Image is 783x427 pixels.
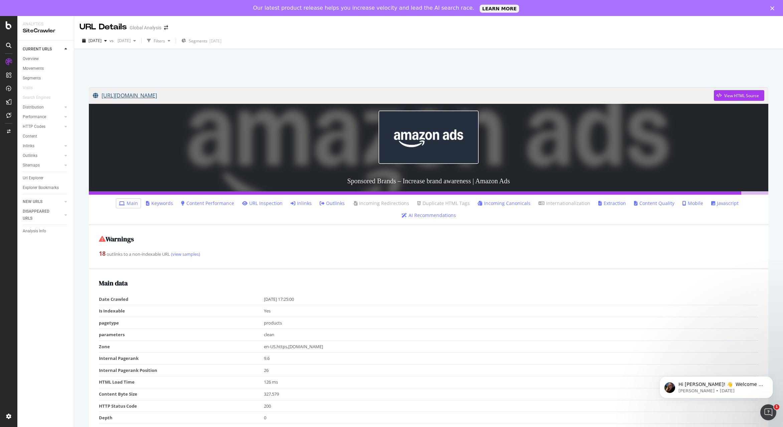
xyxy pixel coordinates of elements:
div: Sitemaps [23,162,40,169]
span: 2025 Aug. 18th [89,38,102,43]
div: Search Engines [23,94,50,101]
a: Content Performance [181,200,234,207]
a: Extraction [598,200,626,207]
div: HTTP Codes [23,123,45,130]
div: Performance [23,114,46,121]
div: [DATE] [209,38,221,44]
div: CURRENT URLS [23,46,52,53]
a: Internationalization [538,200,590,207]
div: Our latest product release helps you increase velocity and lead the AI search race. [253,5,474,11]
div: Analysis Info [23,228,46,235]
button: [DATE] [115,35,139,46]
a: Main [119,200,138,207]
a: Outlinks [320,200,345,207]
h3: Sponsored Brands – Increase brand awareness | Amazon Ads [89,171,768,191]
td: 200 [264,400,759,412]
span: vs [110,38,115,43]
a: Movements [23,65,69,72]
a: URL Inspection [242,200,283,207]
iframe: Intercom live chat [760,404,776,420]
div: URL Details [80,21,127,33]
a: LEARN MORE [480,5,519,13]
button: Filters [144,35,173,46]
div: SiteCrawler [23,27,68,35]
td: Internal Pagerank [99,353,264,365]
a: DISAPPEARED URLS [23,208,62,222]
a: Content Quality [634,200,674,207]
div: Url Explorer [23,175,43,182]
div: Visits [23,84,33,91]
a: Sitemaps [23,162,62,169]
a: Visits [23,84,39,91]
div: View HTML Source [724,93,759,98]
td: Zone [99,341,264,353]
div: Distribution [23,104,44,111]
a: Duplicate HTML Tags [417,200,470,207]
a: Keywords [146,200,173,207]
div: Analytics [23,21,68,27]
button: Segments[DATE] [179,35,224,46]
span: Segments [189,38,207,44]
td: [DATE] 17:25:00 [264,293,759,305]
td: pagetype [99,317,264,329]
a: AI Recommendations [402,212,456,219]
button: [DATE] [80,35,110,46]
div: Explorer Bookmarks [23,184,59,191]
a: [URL][DOMAIN_NAME] [93,87,714,104]
a: (view samples) [170,251,200,257]
td: Date Crawled [99,293,264,305]
a: Search Engines [23,94,57,101]
div: NEW URLS [23,198,42,205]
a: Inlinks [23,143,62,150]
td: 126 ms [264,376,759,388]
td: Depth [99,412,264,424]
td: Internal Pagerank Position [99,364,264,376]
td: clean [264,329,759,341]
td: 327,579 [264,388,759,400]
td: HTTP Status Code [99,400,264,412]
iframe: Intercom notifications message [649,362,783,409]
a: Incoming Redirections [353,200,409,207]
div: outlinks to a non-indexable URL [99,249,758,258]
a: Content [23,133,69,140]
div: Overview [23,55,39,62]
a: Performance [23,114,62,121]
a: Distribution [23,104,62,111]
button: View HTML Source [714,90,764,101]
a: Explorer Bookmarks [23,184,69,191]
td: 9.6 [264,353,759,365]
a: Javascript [711,200,739,207]
a: Segments [23,75,69,82]
img: Sponsored Brands – Increase brand awareness | Amazon Ads [378,111,479,164]
a: Analysis Info [23,228,69,235]
td: 0 [264,412,759,424]
div: Content [23,133,37,140]
td: en-US,https,[DOMAIN_NAME] [264,341,759,353]
td: Content Byte Size [99,388,264,400]
h2: Warnings [99,235,758,243]
div: Movements [23,65,44,72]
td: products [264,317,759,329]
a: Url Explorer [23,175,69,182]
td: Yes [264,305,759,317]
div: Outlinks [23,152,37,159]
strong: 18 [99,249,106,257]
a: CURRENT URLS [23,46,62,53]
div: Segments [23,75,41,82]
td: parameters [99,329,264,341]
h2: Main data [99,279,758,287]
div: Filters [154,38,165,44]
a: Incoming Canonicals [478,200,530,207]
a: NEW URLS [23,198,62,205]
div: DISAPPEARED URLS [23,208,56,222]
span: 1 [774,404,779,410]
a: Overview [23,55,69,62]
a: Mobile [682,200,703,207]
a: Inlinks [291,200,312,207]
div: arrow-right-arrow-left [164,25,168,30]
span: 2025 Mar. 26th [115,38,131,43]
